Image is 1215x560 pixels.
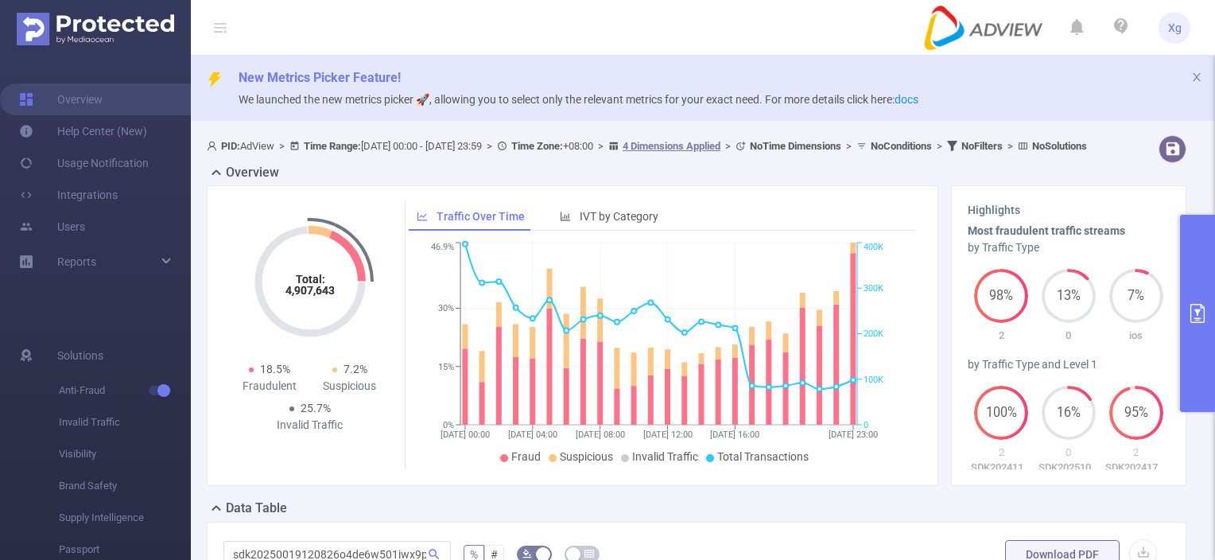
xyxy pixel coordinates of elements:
tspan: [DATE] 16:00 [710,430,759,440]
img: Protected Media [17,13,174,45]
span: 16% [1042,406,1096,419]
span: Brand Safety [59,470,191,502]
span: New Metrics Picker Feature! [239,70,401,85]
b: Most fraudulent traffic streams [968,224,1125,237]
span: > [1003,140,1018,152]
span: Total Transactions [717,450,809,463]
p: ios [1102,328,1170,344]
span: > [932,140,947,152]
span: 7.2% [344,363,367,375]
span: Solutions [57,340,103,371]
h3: Highlights [968,202,1170,219]
p: SDK2024171205080537v5dr8ej81hbe5 [1102,460,1170,476]
a: Help Center (New) [19,115,147,147]
i: icon: bar-chart [560,211,571,222]
tspan: 100K [864,375,883,385]
span: 7% [1109,290,1163,302]
b: Time Range: [304,140,361,152]
span: AdView [DATE] 00:00 - [DATE] 23:59 +08:00 [207,140,1087,152]
tspan: 300K [864,283,883,294]
p: 2 [968,445,1035,461]
a: Reports [57,246,96,278]
div: by Traffic Type [968,239,1170,256]
p: 0 [1035,445,1103,461]
span: > [593,140,608,152]
tspan: [DATE] 08:00 [575,430,624,440]
div: Suspicious [310,378,390,395]
span: Fraud [511,450,541,463]
tspan: 400K [864,243,883,253]
span: Supply Intelligence [59,502,191,534]
span: 25.7% [301,402,331,414]
i: icon: close [1191,72,1202,83]
span: > [841,140,856,152]
span: Visibility [59,438,191,470]
span: > [274,140,289,152]
tspan: 200K [864,329,883,340]
a: Overview [19,84,103,115]
span: Invalid Traffic [59,406,191,438]
i: icon: table [584,549,594,558]
span: Reports [57,255,96,268]
tspan: 30% [438,304,454,314]
span: 95% [1109,406,1163,419]
b: No Time Dimensions [750,140,841,152]
div: Fraudulent [230,378,310,395]
button: icon: close [1191,68,1202,86]
span: 98% [974,290,1028,302]
tspan: [DATE] 04:00 [507,430,557,440]
tspan: 15% [438,362,454,372]
tspan: [DATE] 23:00 [829,430,878,440]
p: SDK20241125111157euijkedccjrky63 [968,460,1035,476]
span: 100% [974,406,1028,419]
b: No Solutions [1032,140,1087,152]
span: 18.5% [260,363,290,375]
a: Users [19,211,85,243]
span: Xg [1168,12,1182,44]
u: 4 Dimensions Applied [623,140,720,152]
b: PID: [221,140,240,152]
b: No Conditions [871,140,932,152]
b: No Filters [961,140,1003,152]
tspan: 0 [864,420,868,430]
div: by Traffic Type and Level 1 [968,356,1170,373]
h2: Overview [226,163,279,182]
tspan: 46.9% [431,243,454,253]
span: IVT by Category [580,210,658,223]
span: > [720,140,736,152]
tspan: [DATE] 12:00 [642,430,692,440]
span: > [482,140,497,152]
span: Invalid Traffic [632,450,698,463]
a: docs [895,93,918,106]
tspan: [DATE] 00:00 [441,430,490,440]
p: 0 [1035,328,1103,344]
tspan: Total: [295,273,324,286]
i: icon: user [207,141,221,151]
span: Traffic Over Time [437,210,525,223]
p: 2 [968,328,1035,344]
b: Time Zone: [511,140,563,152]
div: Invalid Traffic [270,417,350,434]
span: We launched the new metrics picker 🚀, allowing you to select only the relevant metrics for your e... [239,93,918,106]
i: icon: bg-colors [522,549,532,558]
span: Anti-Fraud [59,375,191,406]
i: icon: line-chart [417,211,428,222]
a: Usage Notification [19,147,149,179]
a: Integrations [19,179,118,211]
tspan: 4,907,643 [285,284,335,297]
span: 13% [1042,290,1096,302]
i: icon: thunderbolt [207,72,223,87]
p: SDK202510211003097k4b8bd81fh0iw0 [1035,460,1103,476]
h2: Data Table [226,499,287,518]
tspan: 0% [443,420,454,430]
span: Suspicious [560,450,613,463]
p: 2 [1102,445,1170,461]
